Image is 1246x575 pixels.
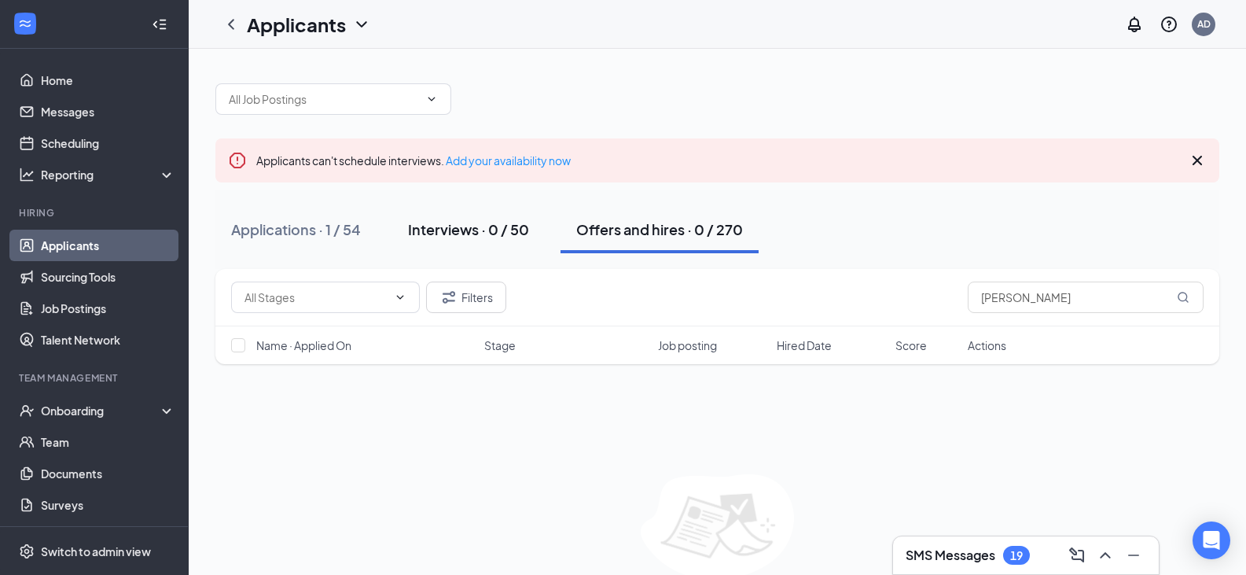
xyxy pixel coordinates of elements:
svg: ChevronDown [352,15,371,34]
h1: Applicants [247,11,346,38]
svg: UserCheck [19,403,35,418]
input: All Stages [244,289,388,306]
div: Applications · 1 / 54 [231,219,361,239]
svg: Collapse [152,17,167,32]
span: Actions [968,337,1006,353]
div: AD [1197,17,1211,31]
svg: QuestionInfo [1160,15,1178,34]
svg: ChevronDown [425,93,438,105]
svg: Error [228,151,247,170]
input: All Job Postings [229,90,419,108]
svg: WorkstreamLogo [17,16,33,31]
svg: Notifications [1125,15,1144,34]
span: Score [895,337,927,353]
div: Switch to admin view [41,544,151,559]
button: Minimize [1121,543,1146,568]
div: Hiring [19,206,172,219]
a: Add your availability now [446,153,571,168]
svg: Minimize [1124,546,1143,565]
button: ChevronUp [1093,543,1118,568]
svg: MagnifyingGlass [1177,291,1189,304]
span: Hired Date [777,337,832,353]
div: Interviews · 0 / 50 [408,219,529,239]
span: Job posting [658,337,717,353]
a: Applicants [41,230,175,261]
svg: ChevronLeft [222,15,241,34]
span: Stage [484,337,516,353]
svg: Settings [19,544,35,559]
a: Documents [41,458,175,489]
svg: ComposeMessage [1068,546,1086,565]
button: Filter Filters [426,282,506,313]
h3: SMS Messages [906,547,995,564]
svg: Analysis [19,167,35,182]
a: Messages [41,96,175,127]
div: 19 [1010,549,1023,562]
svg: Cross [1188,151,1207,170]
button: ComposeMessage [1064,543,1090,568]
svg: Filter [439,288,458,307]
a: Talent Network [41,324,175,356]
div: Team Management [19,371,172,385]
svg: ChevronUp [1096,546,1115,565]
span: Name · Applied On [256,337,351,353]
div: Reporting [41,167,176,182]
a: Surveys [41,489,175,521]
svg: ChevronDown [394,291,406,304]
span: Applicants can't schedule interviews. [256,153,571,168]
div: Onboarding [41,403,162,418]
input: Search in offers and hires [968,282,1204,313]
a: Team [41,426,175,458]
a: Home [41,65,175,96]
a: Sourcing Tools [41,261,175,293]
div: Offers and hires · 0 / 270 [576,219,743,239]
a: Job Postings [41,293,175,324]
div: Open Intercom Messenger [1193,522,1230,559]
a: Scheduling [41,127,175,159]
